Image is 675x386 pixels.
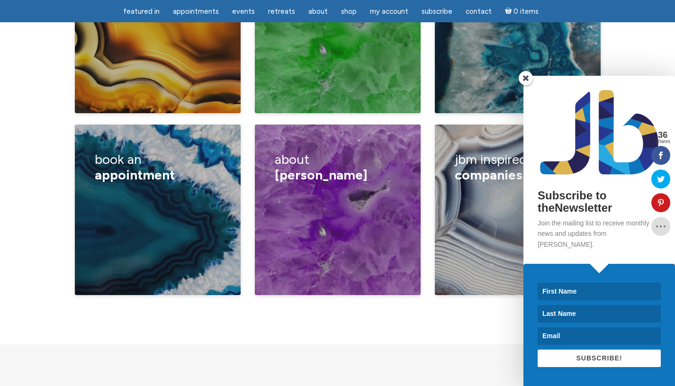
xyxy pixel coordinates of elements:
input: Email [538,327,661,345]
span: Appointments [173,7,219,16]
a: Retreats [262,2,301,21]
span: Contact [466,7,492,16]
a: My Account [364,2,414,21]
a: About [303,2,333,21]
h2: Subscribe to theNewsletter [538,189,661,215]
input: Last Name [538,305,661,323]
button: SUBSCRIBE! [538,350,661,367]
a: Subscribe [416,2,458,21]
span: featured in [123,7,160,16]
span: About [308,7,328,16]
span: My Account [370,7,408,16]
h3: book an [95,145,220,190]
p: Join the mailing list to receive monthly news and updates from [PERSON_NAME]. [538,218,661,250]
span: appointment [95,167,175,183]
a: Contact [460,2,497,21]
h3: jbm inspired [455,145,580,190]
h3: about [275,145,400,190]
span: Shop [341,7,357,16]
a: Shop [335,2,362,21]
span: Subscribe [422,7,452,16]
span: [PERSON_NAME] [275,167,368,183]
input: First Name [538,283,661,300]
span: Shares [655,139,670,144]
span: SUBSCRIBE! [576,354,622,362]
a: Cart0 items [499,1,545,21]
span: 0 items [513,8,539,15]
span: Retreats [268,7,295,16]
i: Cart [505,7,514,16]
span: 36 [655,131,670,139]
a: Events [226,2,261,21]
span: Companies [455,167,522,183]
a: Appointments [167,2,225,21]
span: Events [232,7,255,16]
a: featured in [117,2,165,21]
